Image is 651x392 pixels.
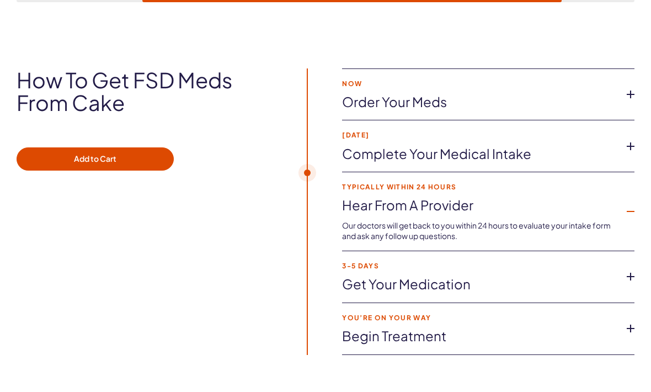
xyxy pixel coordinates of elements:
[342,80,617,87] strong: Now
[342,314,617,321] strong: You’re on your way
[342,93,617,112] a: Order your meds
[342,131,617,139] strong: [DATE]
[17,147,174,171] button: Add to Cart
[342,196,617,215] a: Hear from a provider
[342,145,617,163] a: Complete your medical intake
[342,275,617,294] a: Get your medication
[342,327,617,346] a: Begin treatment
[342,262,617,269] strong: 3-5 Days
[342,183,617,190] strong: Typically within 24 hours
[17,68,276,115] h2: How to get FSD meds from Cake
[342,220,617,242] p: Our doctors will get back to you within 24 hours to evaluate your intake form and ask any follow ...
